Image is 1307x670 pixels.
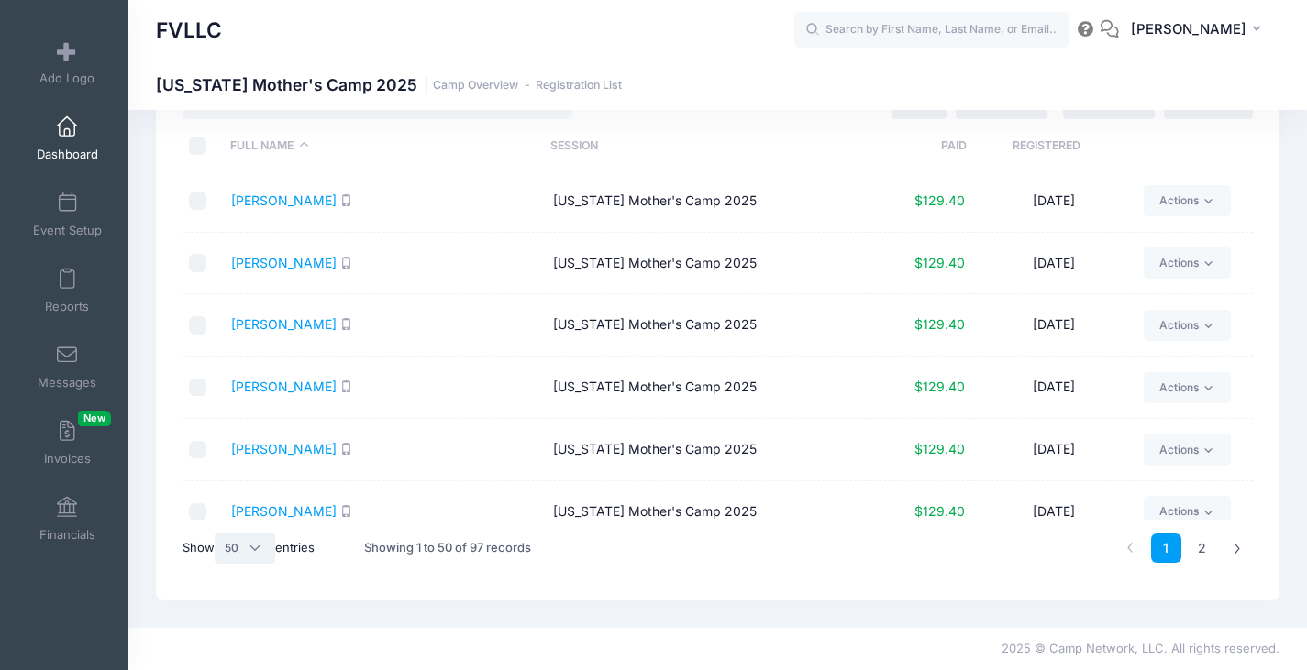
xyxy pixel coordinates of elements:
a: Add Logo [24,30,111,94]
span: New [78,411,111,426]
span: [PERSON_NAME] [1131,19,1246,39]
th: Registered: activate to sort column ascending [967,122,1126,170]
td: [DATE] [973,419,1135,481]
a: [PERSON_NAME] [231,441,337,456]
a: Dashboard [24,106,111,170]
span: $129.40 [914,192,965,208]
span: Reports [45,299,89,314]
span: $129.40 [914,255,965,270]
th: Session: activate to sort column ascending [541,122,860,170]
th: Full Name: activate to sort column descending [222,122,541,170]
i: SMS enabled [340,505,352,517]
span: Messages [38,375,96,390]
span: 2025 © Camp Network, LLC. All rights reserved. [1002,641,1279,655]
span: $129.40 [914,441,965,456]
a: Financials [24,487,111,551]
a: [PERSON_NAME] [231,316,337,332]
i: SMS enabled [340,380,352,392]
h1: [US_STATE] Mother's Camp 2025 [156,75,622,94]
td: [DATE] [973,170,1135,233]
i: SMS enabled [340,257,352,269]
a: Actions [1144,496,1231,527]
i: SMS enabled [340,318,352,330]
select: Showentries [215,533,275,564]
label: Show entries [183,533,315,564]
td: [DATE] [973,294,1135,357]
td: [US_STATE] Mother's Camp 2025 [544,419,866,481]
i: SMS enabled [340,443,352,455]
span: Invoices [44,451,91,467]
a: Actions [1144,185,1231,216]
td: [US_STATE] Mother's Camp 2025 [544,294,866,357]
a: InvoicesNew [24,411,111,475]
td: [US_STATE] Mother's Camp 2025 [544,481,866,544]
a: Actions [1144,434,1231,465]
a: Event Setup [24,182,111,247]
th: Paid: activate to sort column ascending [860,122,967,170]
div: Showing 1 to 50 of 97 records [364,527,531,569]
td: [DATE] [973,481,1135,544]
span: Dashboard [37,147,98,162]
a: Camp Overview [433,79,518,93]
a: [PERSON_NAME] [231,379,337,394]
td: [US_STATE] Mother's Camp 2025 [544,357,866,419]
td: [US_STATE] Mother's Camp 2025 [544,233,866,295]
a: [PERSON_NAME] [231,503,337,519]
a: Actions [1144,247,1231,279]
td: [DATE] [973,357,1135,419]
a: 2 [1187,533,1217,564]
a: Registration List [536,79,622,93]
span: $129.40 [914,379,965,394]
td: [DATE] [973,233,1135,295]
a: Actions [1144,310,1231,341]
span: $129.40 [914,503,965,519]
input: Search by First Name, Last Name, or Email... [794,12,1069,49]
h1: FVLLC [156,9,222,51]
span: $129.40 [914,316,965,332]
a: [PERSON_NAME] [231,255,337,270]
span: Add Logo [39,71,94,86]
a: Reports [24,258,111,323]
button: [PERSON_NAME] [1119,9,1279,51]
span: Financials [39,527,95,543]
td: [US_STATE] Mother's Camp 2025 [544,170,866,233]
span: Event Setup [33,223,102,238]
a: [PERSON_NAME] [231,192,337,208]
a: 1 [1151,533,1181,564]
i: SMS enabled [340,194,352,206]
a: Actions [1144,372,1231,403]
a: Messages [24,335,111,399]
